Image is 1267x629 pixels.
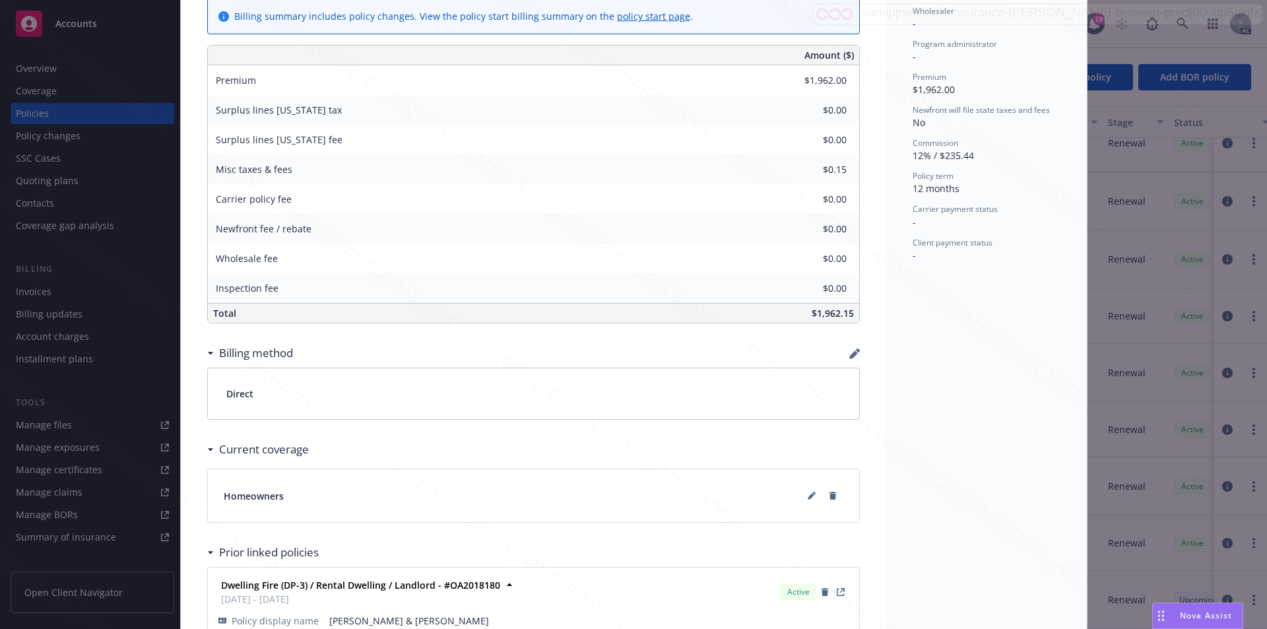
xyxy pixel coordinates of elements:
[769,219,855,239] input: 0.00
[913,182,959,195] span: 12 months
[913,237,992,248] span: Client payment status
[812,307,854,319] span: $1,962.15
[769,189,855,209] input: 0.00
[207,544,319,561] div: Prior linked policies
[913,249,916,261] span: -
[219,441,309,458] h3: Current coverage
[769,100,855,120] input: 0.00
[913,71,946,83] span: Premium
[234,9,693,23] div: Billing summary includes policy changes. View the policy start billing summary on the .
[207,441,309,458] div: Current coverage
[769,249,855,269] input: 0.00
[216,133,342,146] span: Surplus lines [US_STATE] fee
[913,17,916,30] span: -
[1180,610,1232,621] span: Nova Assist
[769,160,855,180] input: 0.00
[216,282,278,294] span: Inspection fee
[219,544,319,561] h3: Prior linked policies
[216,252,278,265] span: Wholesale fee
[208,368,859,419] div: Direct
[769,71,855,90] input: 0.00
[769,130,855,150] input: 0.00
[833,584,849,600] a: View Policy
[913,83,955,96] span: $1,962.00
[221,592,500,606] span: [DATE] - [DATE]
[221,579,500,591] strong: Dwelling Fire (DP-3) / Rental Dwelling / Landlord - #OA2018180
[216,163,292,176] span: Misc taxes & fees
[913,149,974,162] span: 12% / $235.44
[769,279,855,298] input: 0.00
[913,170,954,182] span: Policy term
[1152,603,1243,629] button: Nova Assist
[913,203,998,215] span: Carrier payment status
[216,104,342,116] span: Surplus lines [US_STATE] tax
[913,38,997,50] span: Program administrator
[913,5,954,17] span: Wholesaler
[219,345,293,362] h3: Billing method
[207,345,293,362] div: Billing method
[1153,603,1169,628] div: Drag to move
[785,586,812,598] span: Active
[913,116,925,129] span: No
[329,614,849,628] span: [PERSON_NAME] & [PERSON_NAME]
[213,307,236,319] span: Total
[913,137,958,149] span: Commission
[913,104,1050,116] span: Newfront will file state taxes and fees
[216,193,292,205] span: Carrier policy fee
[913,216,916,228] span: -
[913,50,916,63] span: -
[804,48,854,62] span: Amount ($)
[617,10,690,22] a: policy start page
[216,222,311,235] span: Newfront fee / rebate
[224,489,284,503] span: Homeowners
[216,74,256,86] span: Premium
[232,614,319,628] span: Policy display name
